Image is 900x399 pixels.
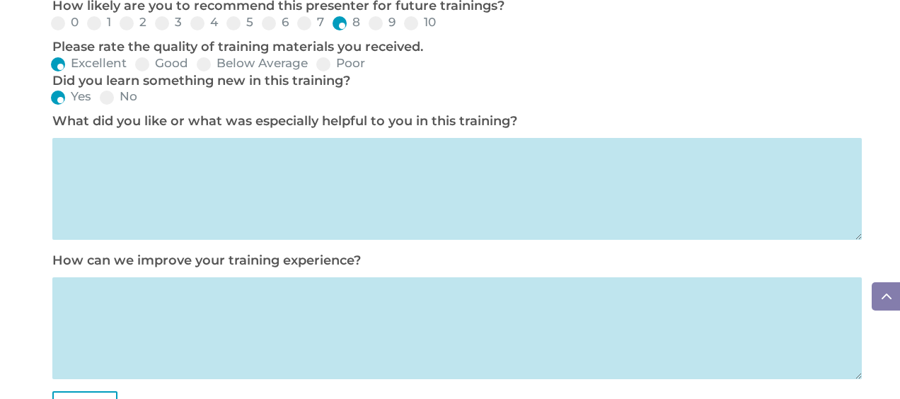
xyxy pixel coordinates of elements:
[135,57,188,69] label: Good
[52,253,361,268] label: How can we improve your training experience?
[120,16,146,28] label: 2
[87,16,111,28] label: 1
[226,16,253,28] label: 5
[333,16,360,28] label: 8
[297,16,324,28] label: 7
[262,16,289,28] label: 6
[52,73,855,90] p: Did you learn something new in this training?
[51,91,91,103] label: Yes
[155,16,182,28] label: 3
[51,57,127,69] label: Excellent
[100,91,137,103] label: No
[51,16,79,28] label: 0
[190,16,218,28] label: 4
[316,57,365,69] label: Poor
[197,57,308,69] label: Below Average
[52,113,517,129] label: What did you like or what was especially helpful to you in this training?
[369,16,396,28] label: 9
[52,39,855,56] p: Please rate the quality of training materials you received.
[404,16,436,28] label: 10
